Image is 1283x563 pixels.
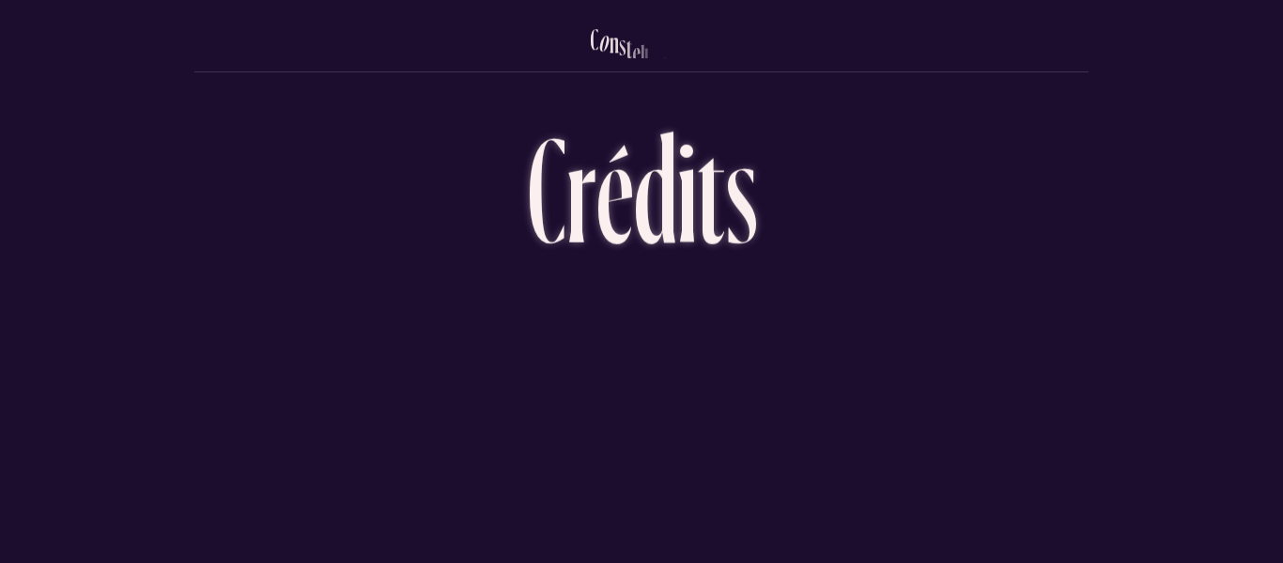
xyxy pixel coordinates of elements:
div: o [598,24,610,55]
div: t [626,32,632,63]
div: e [632,37,641,68]
div: s [687,52,694,83]
div: C [590,23,598,55]
div: i [662,51,667,82]
div: l [641,41,644,72]
div: s [619,29,626,60]
div: a [648,47,657,78]
div: n [610,26,619,57]
div: n [677,52,687,83]
div: o [666,52,677,83]
div: t [657,49,662,80]
div: l [644,44,648,75]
